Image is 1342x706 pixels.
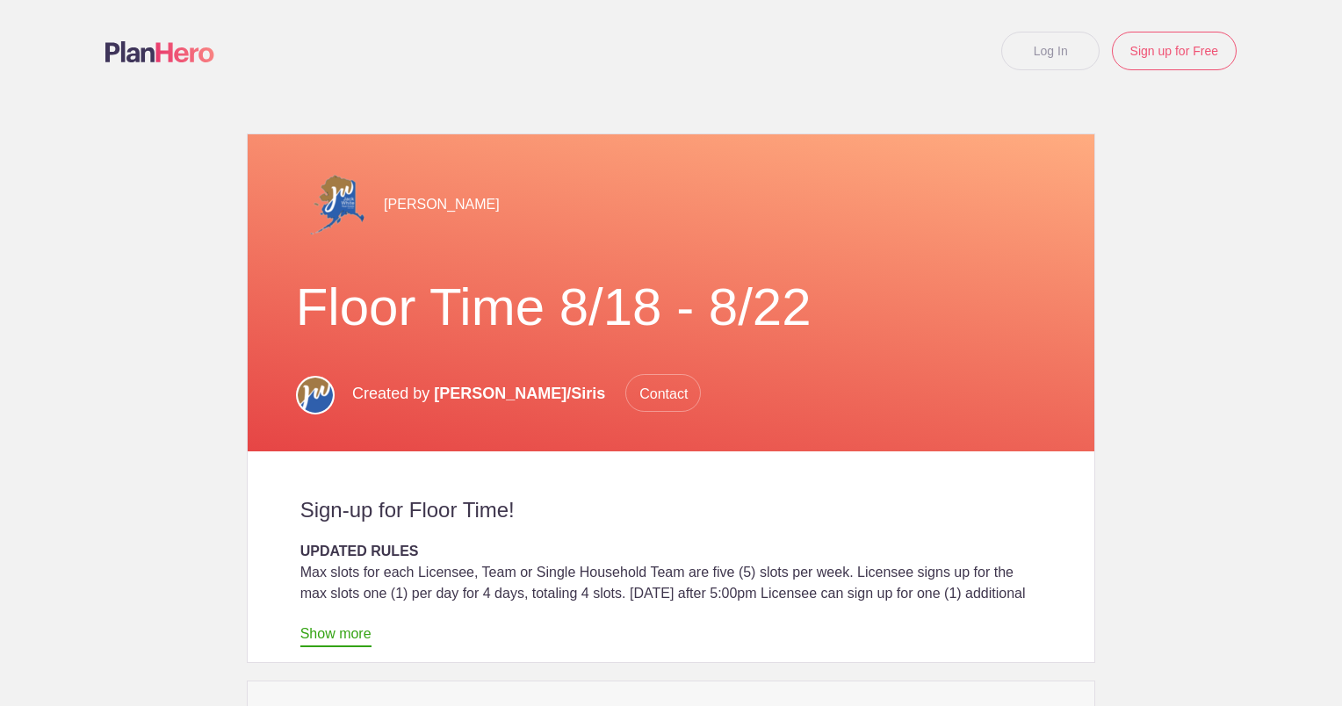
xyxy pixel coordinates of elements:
div: Max slots for each Licensee, Team or Single Household Team are five (5) slots per week. Licensee ... [300,562,1043,646]
strong: UPDATED RULES [300,544,419,558]
div: [PERSON_NAME] [296,169,1047,241]
a: Sign up for Free [1112,32,1237,70]
h1: Floor Time 8/18 - 8/22 [296,276,1047,339]
span: Contact [625,374,701,412]
h2: Sign-up for Floor Time! [300,497,1043,523]
p: Created by [352,374,701,413]
img: Circle for social [296,376,335,414]
img: Logo main planhero [105,41,214,62]
img: Alaska jw logo transparent [296,170,366,241]
a: Log In [1001,32,1100,70]
span: [PERSON_NAME]/Siris [434,385,605,402]
a: Show more [300,626,372,647]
